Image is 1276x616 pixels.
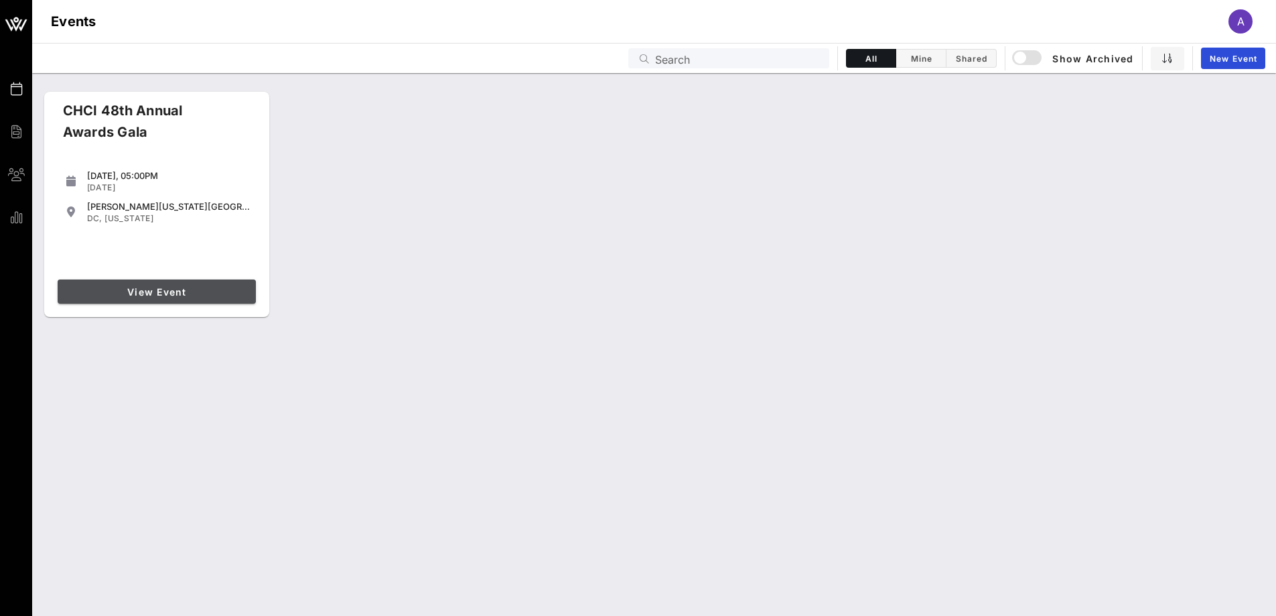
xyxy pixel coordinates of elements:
[58,280,256,304] a: View Event
[1013,46,1134,70] button: Show Archived
[87,201,251,212] div: [PERSON_NAME][US_STATE][GEOGRAPHIC_DATA]
[87,170,251,181] div: [DATE], 05:00PM
[63,286,251,298] span: View Event
[1228,9,1253,34] div: A
[1201,48,1265,69] a: New Event
[846,49,896,68] button: All
[904,54,938,64] span: Mine
[104,213,153,223] span: [US_STATE]
[1209,54,1257,64] span: New Event
[896,49,946,68] button: Mine
[1237,15,1245,28] span: A
[87,213,102,223] span: DC,
[51,11,96,32] h1: Events
[52,100,241,153] div: CHCI 48th Annual Awards Gala
[1014,50,1133,66] span: Show Archived
[87,182,251,193] div: [DATE]
[855,54,888,64] span: All
[954,54,988,64] span: Shared
[946,49,997,68] button: Shared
